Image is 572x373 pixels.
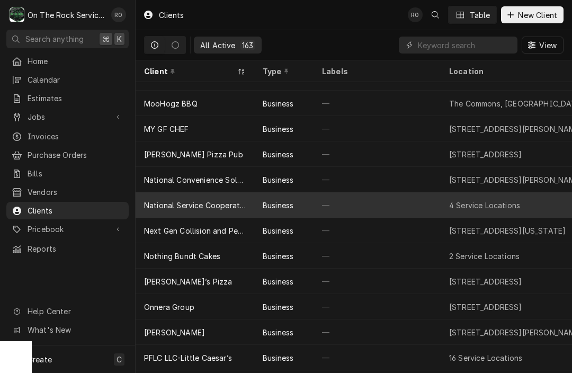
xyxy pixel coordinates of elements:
[537,40,559,51] span: View
[6,90,129,107] a: Estimates
[28,149,123,161] span: Purchase Orders
[449,225,566,236] div: [STREET_ADDRESS][US_STATE]
[314,141,441,167] div: —
[6,240,129,257] a: Reports
[144,149,243,160] div: [PERSON_NAME] Pizza Pub
[242,40,253,51] div: 163
[144,66,235,77] div: Client
[144,352,232,363] div: PFLC LLC-Little Caesar’s
[144,301,194,313] div: Onnera Group
[314,218,441,243] div: —
[117,354,122,365] span: C
[314,319,441,345] div: —
[28,131,123,142] span: Invoices
[144,327,205,338] div: [PERSON_NAME]
[314,91,441,116] div: —
[6,183,129,201] a: Vendors
[25,33,84,45] span: Search anything
[117,33,122,45] span: K
[144,251,220,262] div: Nothing Bundt Cakes
[408,7,423,22] div: RO
[263,352,293,363] div: Business
[144,225,246,236] div: Next Gen Collision and Performance
[6,202,129,219] a: Clients
[144,123,189,135] div: MY GF CHEF
[28,10,105,21] div: On The Rock Services
[263,200,293,211] div: Business
[144,276,232,287] div: [PERSON_NAME]’s Pizza
[501,6,564,23] button: New Client
[28,205,123,216] span: Clients
[449,352,522,363] div: 16 Service Locations
[10,7,24,22] div: O
[522,37,564,54] button: View
[263,98,293,109] div: Business
[6,220,129,238] a: Go to Pricebook
[28,56,123,67] span: Home
[28,224,108,235] span: Pricebook
[263,66,303,77] div: Type
[408,7,423,22] div: Rich Ortega's Avatar
[6,146,129,164] a: Purchase Orders
[449,251,520,262] div: 2 Service Locations
[6,303,129,320] a: Go to Help Center
[28,324,122,335] span: What's New
[314,243,441,269] div: —
[263,149,293,160] div: Business
[6,108,129,126] a: Go to Jobs
[314,192,441,218] div: —
[6,128,129,145] a: Invoices
[314,116,441,141] div: —
[6,321,129,339] a: Go to What's New
[10,7,24,22] div: On The Rock Services's Avatar
[314,345,441,370] div: —
[144,98,198,109] div: MooHogz BBQ
[449,276,522,287] div: [STREET_ADDRESS]
[449,200,520,211] div: 4 Service Locations
[28,74,123,85] span: Calendar
[6,30,129,48] button: Search anything⌘K
[28,168,123,179] span: Bills
[314,167,441,192] div: —
[6,165,129,182] a: Bills
[449,149,522,160] div: [STREET_ADDRESS]
[263,276,293,287] div: Business
[263,174,293,185] div: Business
[427,6,444,23] button: Open search
[263,251,293,262] div: Business
[111,7,126,22] div: RO
[6,52,129,70] a: Home
[28,186,123,198] span: Vendors
[6,71,129,88] a: Calendar
[200,40,236,51] div: All Active
[28,111,108,122] span: Jobs
[516,10,559,21] span: New Client
[111,7,126,22] div: Rich Ortega's Avatar
[144,200,246,211] div: National Service Cooperative
[418,37,512,54] input: Keyword search
[28,355,52,364] span: Create
[263,301,293,313] div: Business
[314,269,441,294] div: —
[28,243,123,254] span: Reports
[449,301,522,313] div: [STREET_ADDRESS]
[263,327,293,338] div: Business
[322,66,432,77] div: Labels
[314,294,441,319] div: —
[102,33,110,45] span: ⌘
[28,93,123,104] span: Estimates
[144,174,246,185] div: National Convenience Solutions
[263,123,293,135] div: Business
[263,225,293,236] div: Business
[470,10,490,21] div: Table
[28,306,122,317] span: Help Center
